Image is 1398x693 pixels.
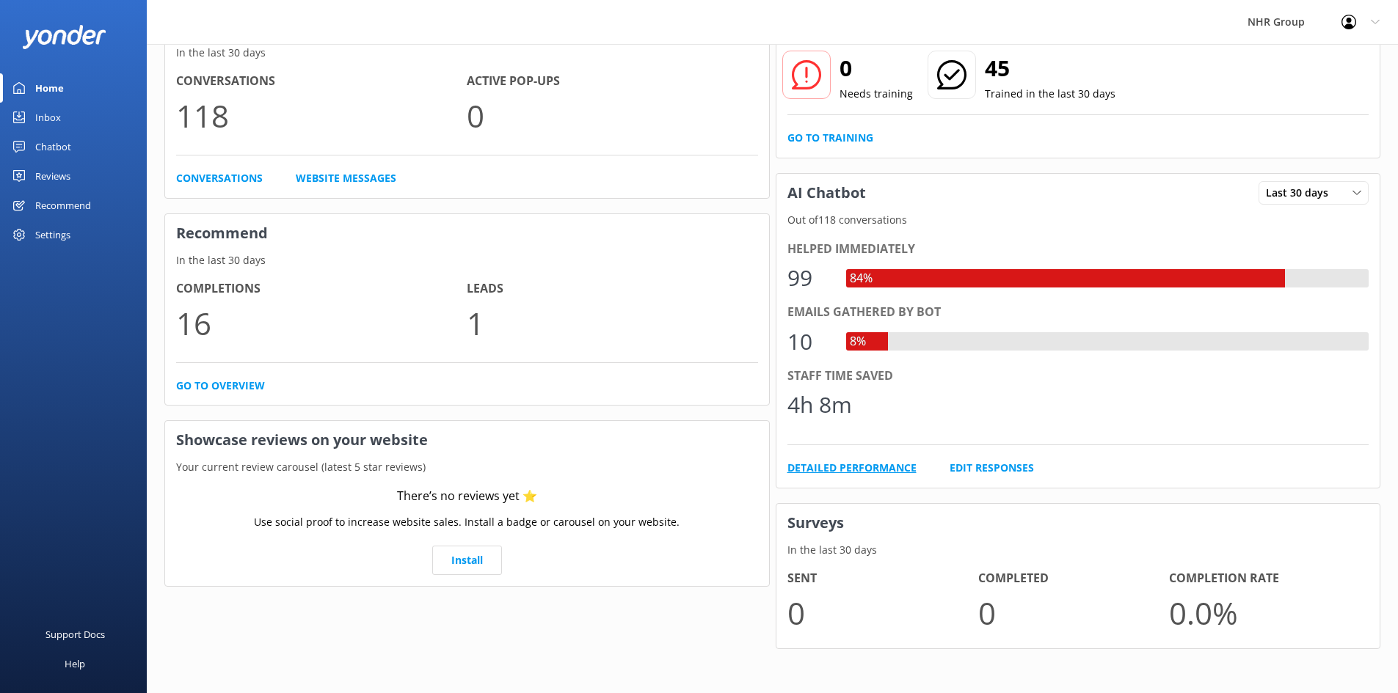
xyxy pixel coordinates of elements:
[950,460,1034,476] a: Edit Responses
[35,103,61,132] div: Inbox
[165,45,769,61] p: In the last 30 days
[787,588,978,637] p: 0
[35,132,71,161] div: Chatbot
[776,174,877,212] h3: AI Chatbot
[787,260,831,296] div: 99
[787,324,831,359] div: 10
[1266,185,1337,201] span: Last 30 days
[397,487,537,506] div: There’s no reviews yet ⭐
[176,72,467,91] h4: Conversations
[165,214,769,252] h3: Recommend
[176,378,265,394] a: Go to overview
[35,191,91,220] div: Recommend
[787,303,1369,322] div: Emails gathered by bot
[985,51,1115,86] h2: 45
[1169,588,1360,637] p: 0.0 %
[978,588,1169,637] p: 0
[35,73,64,103] div: Home
[296,170,396,186] a: Website Messages
[45,620,105,649] div: Support Docs
[165,459,769,475] p: Your current review carousel (latest 5 star reviews)
[467,91,757,140] p: 0
[846,269,876,288] div: 84%
[787,240,1369,259] div: Helped immediately
[467,298,757,348] p: 1
[176,91,467,140] p: 118
[165,252,769,268] p: In the last 30 days
[432,546,502,575] a: Install
[776,212,1380,228] p: Out of 118 conversations
[776,504,1380,542] h3: Surveys
[985,86,1115,102] p: Trained in the last 30 days
[176,279,467,298] h4: Completions
[22,25,106,49] img: yonder-white-logo.png
[176,298,467,348] p: 16
[1169,569,1360,588] h4: Completion Rate
[840,86,913,102] p: Needs training
[840,51,913,86] h2: 0
[176,170,263,186] a: Conversations
[776,542,1380,558] p: In the last 30 days
[787,367,1369,386] div: Staff time saved
[787,569,978,588] h4: Sent
[467,72,757,91] h4: Active Pop-ups
[787,460,917,476] a: Detailed Performance
[254,514,680,530] p: Use social proof to increase website sales. Install a badge or carousel on your website.
[65,649,85,678] div: Help
[35,161,70,191] div: Reviews
[35,220,70,249] div: Settings
[467,279,757,298] h4: Leads
[787,130,873,146] a: Go to Training
[846,332,870,351] div: 8%
[787,387,852,422] div: 4h 8m
[978,569,1169,588] h4: Completed
[165,421,769,459] h3: Showcase reviews on your website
